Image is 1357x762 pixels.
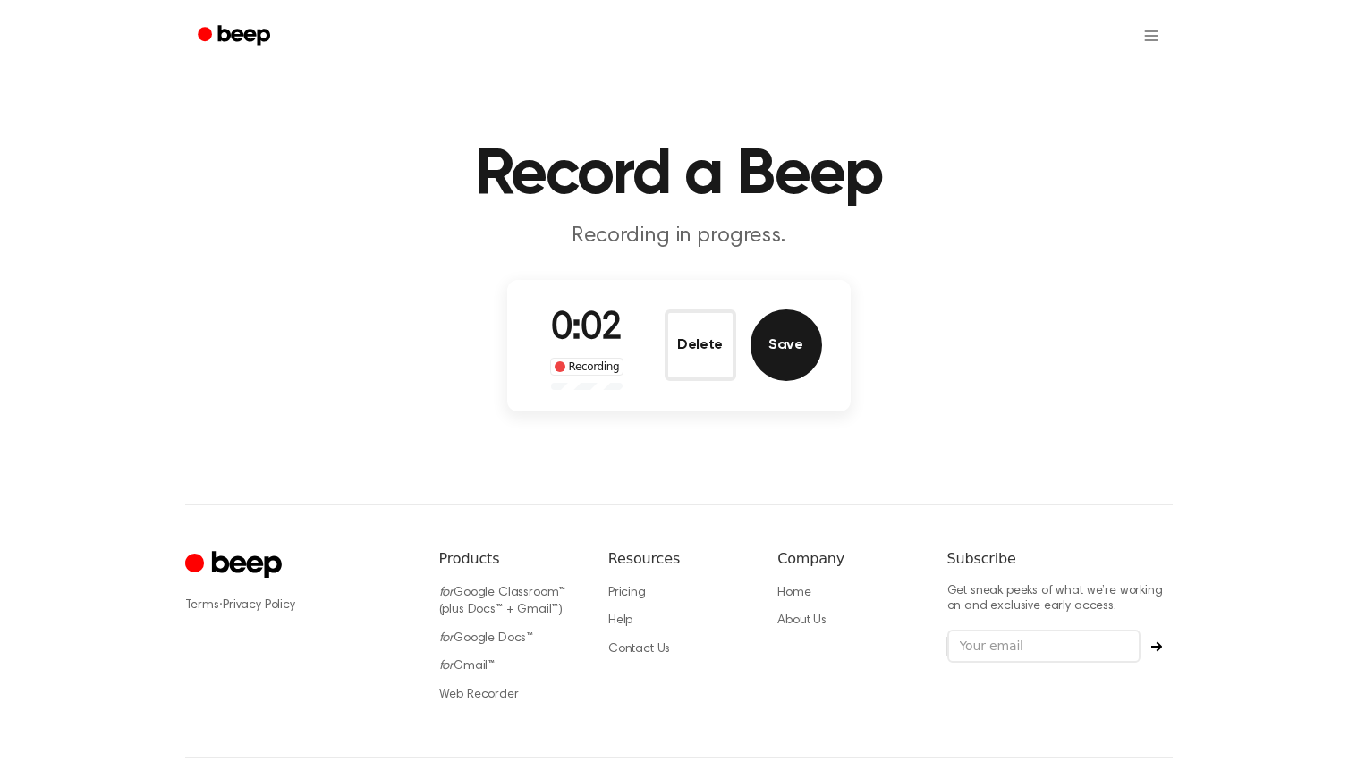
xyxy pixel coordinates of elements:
[608,587,646,599] a: Pricing
[777,587,810,599] a: Home
[947,584,1173,615] p: Get sneak peeks of what we’re working on and exclusive early access.
[947,630,1141,664] input: Your email
[185,19,286,54] a: Beep
[1141,641,1173,652] button: Subscribe
[751,309,822,381] button: Save Audio Record
[439,587,566,617] a: forGoogle Classroom™ (plus Docs™ + Gmail™)
[335,222,1022,251] p: Recording in progress.
[947,548,1173,570] h6: Subscribe
[777,548,918,570] h6: Company
[223,599,295,612] a: Privacy Policy
[608,614,632,627] a: Help
[439,632,454,645] i: for
[1130,14,1173,57] button: Open menu
[608,643,670,656] a: Contact Us
[665,309,736,381] button: Delete Audio Record
[439,548,580,570] h6: Products
[608,548,749,570] h6: Resources
[777,614,827,627] a: About Us
[550,358,624,376] div: Recording
[185,597,411,614] div: ·
[185,548,286,583] a: Cruip
[439,632,534,645] a: forGoogle Docs™
[221,143,1137,207] h1: Record a Beep
[185,599,219,612] a: Terms
[439,660,496,673] a: forGmail™
[551,310,623,348] span: 0:02
[439,587,454,599] i: for
[439,689,519,701] a: Web Recorder
[439,660,454,673] i: for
